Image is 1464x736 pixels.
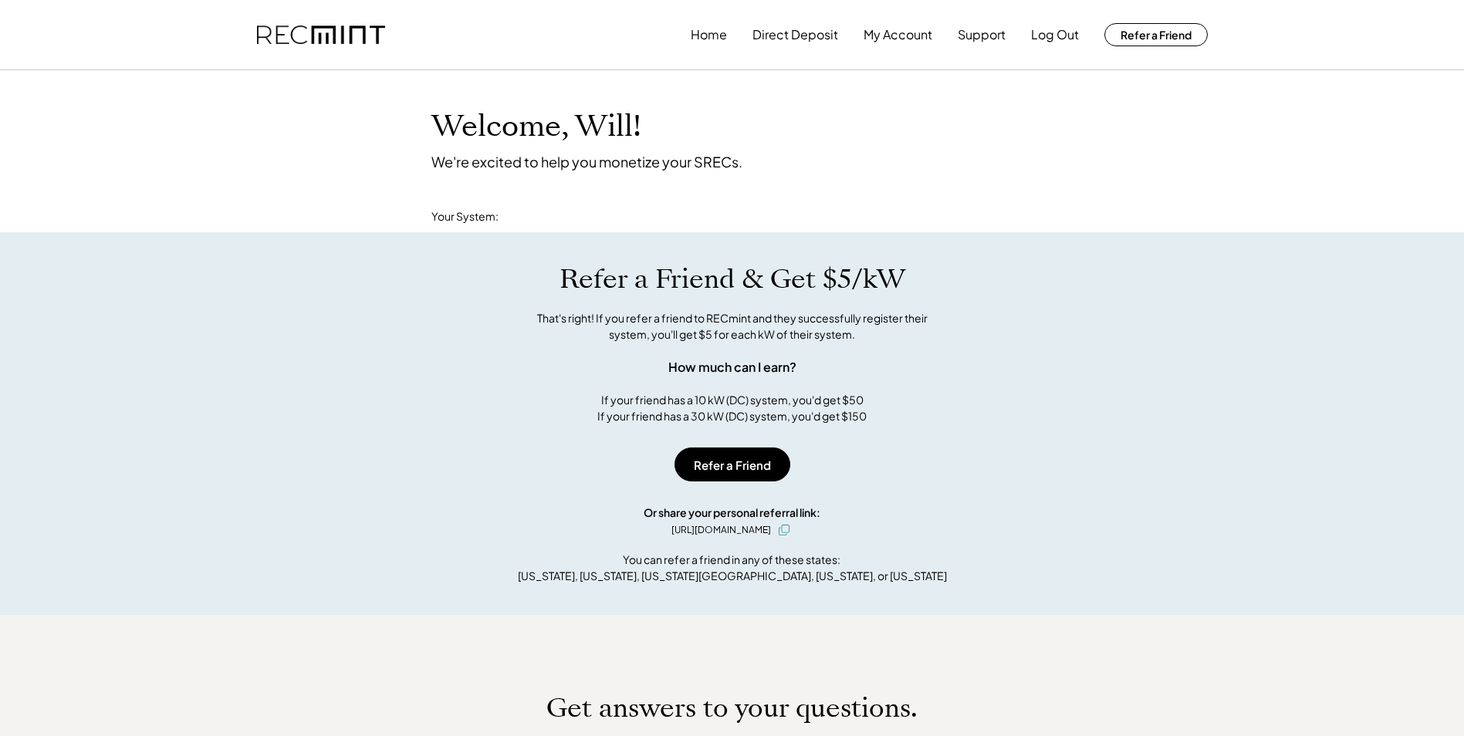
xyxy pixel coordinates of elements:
button: Log Out [1031,19,1079,50]
h1: Welcome, Will! [431,109,641,145]
div: We're excited to help you monetize your SRECs. [431,153,742,170]
div: If your friend has a 10 kW (DC) system, you'd get $50 If your friend has a 30 kW (DC) system, you... [597,392,867,424]
img: recmint-logotype%403x.png [257,25,385,45]
div: Your System: [431,209,499,225]
h1: Refer a Friend & Get $5/kW [560,263,905,295]
div: That's right! If you refer a friend to RECmint and they successfully register their system, you'l... [520,310,945,343]
button: Refer a Friend [1104,23,1208,46]
button: Home [691,19,727,50]
div: You can refer a friend in any of these states: [US_STATE], [US_STATE], [US_STATE][GEOGRAPHIC_DATA... [518,552,947,584]
button: Direct Deposit [752,19,838,50]
div: How much can I earn? [668,358,796,376]
div: [URL][DOMAIN_NAME] [671,523,771,537]
button: click to copy [775,521,793,539]
button: My Account [864,19,932,50]
h1: Get answers to your questions. [546,692,918,724]
button: Support [958,19,1006,50]
button: Refer a Friend [675,447,790,481]
div: Or share your personal referral link: [644,505,820,521]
